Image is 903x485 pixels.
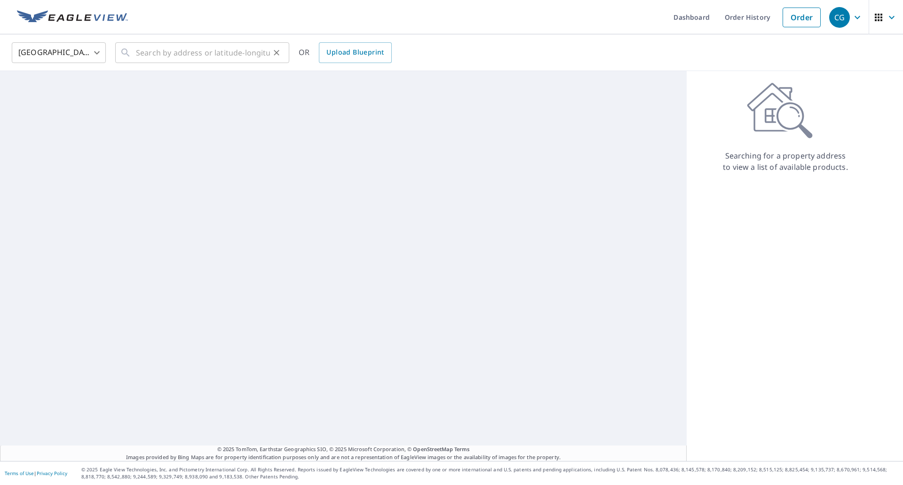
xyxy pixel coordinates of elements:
a: Upload Blueprint [319,42,391,63]
a: OpenStreetMap [413,445,452,453]
p: © 2025 Eagle View Technologies, Inc. and Pictometry International Corp. All Rights Reserved. Repo... [81,466,898,480]
div: [GEOGRAPHIC_DATA] [12,40,106,66]
button: Clear [270,46,283,59]
span: © 2025 TomTom, Earthstar Geographics SIO, © 2025 Microsoft Corporation, © [217,445,470,453]
p: | [5,470,67,476]
img: EV Logo [17,10,128,24]
a: Terms of Use [5,470,34,477]
a: Terms [454,445,470,453]
input: Search by address or latitude-longitude [136,40,270,66]
div: CG [829,7,850,28]
p: Searching for a property address to view a list of available products. [722,150,848,173]
div: OR [299,42,392,63]
span: Upload Blueprint [326,47,384,58]
a: Privacy Policy [37,470,67,477]
a: Order [783,8,821,27]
